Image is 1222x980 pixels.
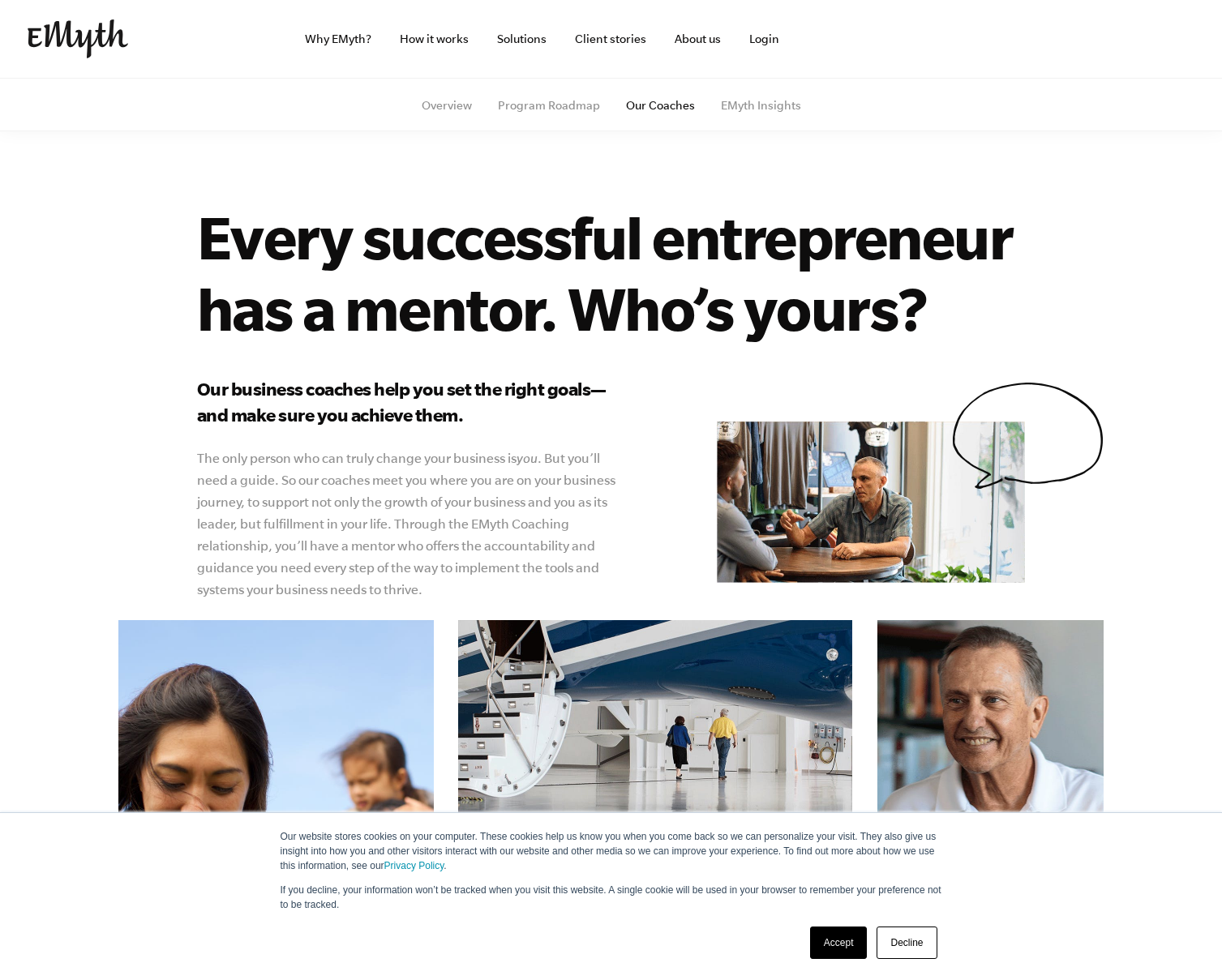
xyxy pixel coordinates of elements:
img: e-myth business coaching our coaches mentor don matt talking [717,422,1025,583]
p: If you decline, your information won’t be tracked when you visit this website. A single cookie wi... [281,883,942,912]
i: you [517,451,538,465]
a: Accept [810,927,868,959]
iframe: Embedded CTA [1025,21,1195,57]
iframe: Embedded CTA [847,21,1017,57]
img: EMyth [28,19,128,58]
img: e-myth business coaching our coaches mentor don weaver headshot [877,620,1104,909]
a: Program Roadmap [498,99,600,112]
a: EMyth Insights [721,99,801,112]
h3: Our business coaches help you set the right goals—and make sure you achieve them. [197,376,623,428]
p: The only person who can truly change your business is . But you’ll need a guide. So our coaches m... [197,447,623,601]
p: Our website stores cookies on your computer. These cookies help us know you when you come back so... [281,829,942,873]
a: Privacy Policy [384,860,444,871]
a: Overview [422,99,472,112]
a: Decline [877,927,937,959]
h1: Every successful entrepreneur has a mentor. Who’s yours? [197,201,1104,344]
a: Our Coaches [626,99,695,112]
img: e-myth business coaching our coaches mentor curt richardson plane [458,620,852,883]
